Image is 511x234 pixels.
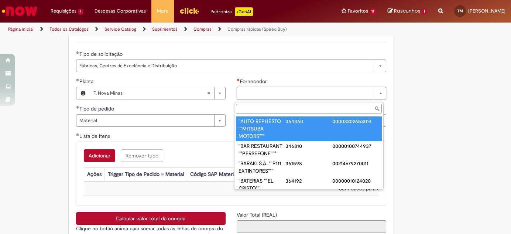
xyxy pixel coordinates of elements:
div: "BATERIAS ""EL CRISTO""" [239,177,285,192]
div: "AUTO REPUESTO ""MITSUBA MOTORS""" [239,118,285,140]
div: "BAR RESTAURANT ""PERSEFONE""" [239,142,285,157]
div: 00000100744937 [332,142,379,150]
ul: Fornecedor [234,115,383,189]
div: 00000010124020 [332,177,379,184]
div: 00003202653014 [332,118,379,125]
div: 364360 [285,118,332,125]
div: 00214679270011 [332,160,379,167]
div: "BARAKI S.A. ""P111 EXTINTORES""" [239,160,285,174]
div: 346810 [285,142,332,150]
div: 361598 [285,160,332,167]
div: 364192 [285,177,332,184]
